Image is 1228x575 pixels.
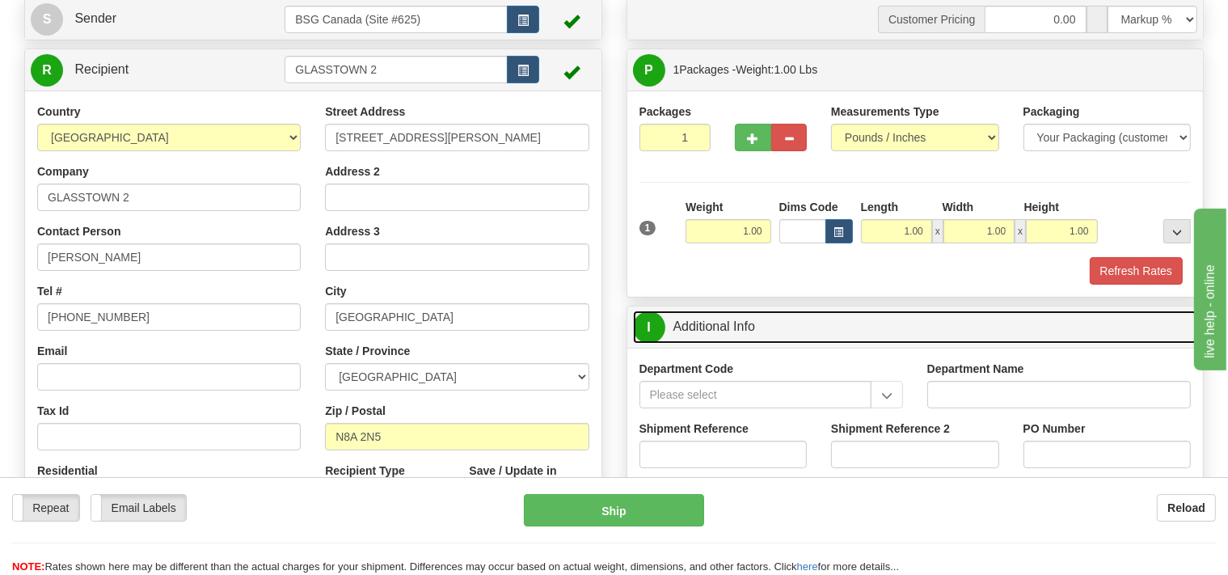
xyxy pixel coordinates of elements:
[673,53,818,86] span: Packages -
[31,2,285,36] a: S Sender
[943,199,974,215] label: Width
[1024,199,1060,215] label: Height
[31,53,256,87] a: R Recipient
[74,62,129,76] span: Recipient
[797,560,818,573] a: here
[37,163,89,180] label: Company
[1090,257,1183,285] button: Refresh Rates
[37,403,69,419] label: Tax Id
[285,6,507,33] input: Sender Id
[831,104,939,120] label: Measurements Type
[1023,421,1086,437] label: PO Number
[927,361,1024,377] label: Department Name
[1015,219,1026,243] span: x
[673,63,680,76] span: 1
[736,63,817,76] span: Weight:
[633,311,1198,344] a: IAdditional Info
[831,421,950,437] label: Shipment Reference 2
[633,54,665,87] span: P
[325,283,346,299] label: City
[932,219,943,243] span: x
[31,3,63,36] span: S
[325,403,386,419] label: Zip / Postal
[469,463,589,495] label: Save / Update in Address Book
[1167,501,1205,514] b: Reload
[639,381,871,408] input: Please select
[325,104,405,120] label: Street Address
[686,199,723,215] label: Weight
[74,11,116,25] span: Sender
[633,53,1198,87] a: P 1Packages -Weight:1.00 Lbs
[37,283,62,299] label: Tel #
[91,495,186,521] label: Email Labels
[639,221,656,235] span: 1
[524,494,704,526] button: Ship
[325,163,380,180] label: Address 2
[779,199,838,215] label: Dims Code
[800,63,818,76] span: Lbs
[325,343,410,359] label: State / Province
[285,56,507,83] input: Recipient Id
[325,463,405,479] label: Recipient Type
[1157,494,1216,522] button: Reload
[639,361,734,377] label: Department Code
[37,343,67,359] label: Email
[1191,205,1226,370] iframe: chat widget
[1023,104,1080,120] label: Packaging
[639,104,692,120] label: Packages
[12,10,150,29] div: live help - online
[37,104,81,120] label: Country
[633,311,665,344] span: I
[774,63,796,76] span: 1.00
[878,6,985,33] span: Customer Pricing
[325,124,589,151] input: Enter a location
[325,223,380,239] label: Address 3
[31,54,63,87] span: R
[861,199,899,215] label: Length
[639,421,749,437] label: Shipment Reference
[37,223,120,239] label: Contact Person
[37,463,98,479] label: Residential
[13,495,79,521] label: Repeat
[12,560,44,573] span: NOTE:
[1163,219,1191,243] div: ...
